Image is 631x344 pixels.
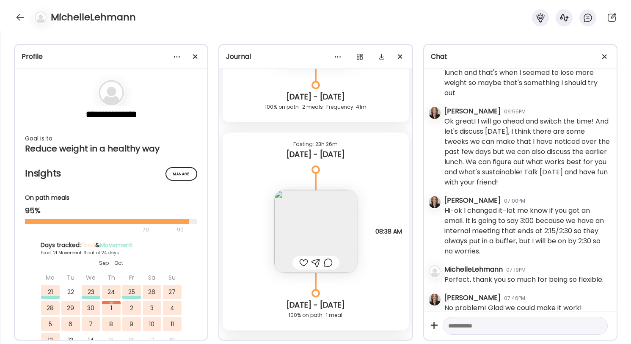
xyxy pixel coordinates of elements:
[100,241,132,249] span: Movement
[41,241,182,250] div: Days tracked: &
[165,167,197,181] div: Manage
[41,250,182,256] div: Food: 21 Movement: 3 out of 24 days
[61,270,80,285] div: Tu
[99,80,124,105] img: bg-avatar-default.svg
[429,265,441,277] img: bg-avatar-default.svg
[375,228,402,235] span: 08:38 AM
[61,285,80,299] div: 22
[226,52,405,62] div: Journal
[143,285,161,299] div: 26
[102,270,121,285] div: Th
[229,139,402,149] div: Fasting: 23h 26m
[143,301,161,315] div: 3
[102,317,121,331] div: 8
[82,285,100,299] div: 23
[25,133,197,143] div: Goal is to
[444,116,610,187] div: Ok greatI I will go ahead and switch the time! And let's discuss [DATE], I think there are some t...
[504,294,525,302] div: 07:46PM
[274,190,357,273] img: images%2FuGs4GHY6P2h9D2gO3yt7zJo8fKt1%2F2fEpGck8pjXFe7RqATsL%2FiUw09fdP96UOfItYj79N_240
[102,301,121,304] div: Oct
[163,317,182,331] div: 11
[122,301,141,315] div: 2
[506,266,526,274] div: 07:19PM
[61,317,80,331] div: 6
[25,167,197,180] h2: Insights
[81,241,95,249] span: Food
[35,11,47,23] img: bg-avatar-default.svg
[229,149,402,160] div: [DATE] - [DATE]
[504,108,526,116] div: 06:55PM
[22,52,201,62] div: Profile
[82,301,100,315] div: 30
[429,196,441,208] img: avatars%2FOBFS3SlkXLf3tw0VcKDc4a7uuG83
[25,143,197,154] div: Reduce weight in a healthy way
[122,285,141,299] div: 25
[102,301,121,315] div: 1
[504,197,525,205] div: 07:00PM
[25,206,197,216] div: 95%
[82,270,100,285] div: We
[41,317,60,331] div: 5
[122,270,141,285] div: Fr
[163,285,182,299] div: 27
[163,270,182,285] div: Su
[444,275,603,285] div: Perfect, thank you so much for being so flexible.
[444,195,501,206] div: [PERSON_NAME]
[444,293,501,303] div: [PERSON_NAME]
[429,107,441,119] img: avatars%2FOBFS3SlkXLf3tw0VcKDc4a7uuG83
[229,310,402,320] div: 100% on path · 1 meal
[444,106,501,116] div: [PERSON_NAME]
[229,300,402,310] div: [DATE] - [DATE]
[229,102,402,112] div: 100% on path · 2 meals · Frequency: 41m
[444,303,582,313] div: No problem! Glad we could make it work!
[25,193,197,202] div: On path meals
[122,317,141,331] div: 9
[143,270,161,285] div: Sa
[41,285,60,299] div: 21
[444,206,610,256] div: Hi-ok I changed it-let me know if you got an email. It is going to say 3:00 because we have an in...
[25,225,174,235] div: 70
[102,285,121,299] div: 24
[444,264,503,275] div: MichelleLehmann
[143,317,161,331] div: 10
[41,301,60,315] div: 28
[41,270,60,285] div: Mo
[41,259,182,267] div: Sep - Oct
[431,52,610,62] div: Chat
[61,301,80,315] div: 29
[163,301,182,315] div: 4
[176,225,185,235] div: 90
[82,317,100,331] div: 7
[429,294,441,305] img: avatars%2FOBFS3SlkXLf3tw0VcKDc4a7uuG83
[51,11,136,24] h4: MichelleLehmann
[229,92,402,102] div: [DATE] - [DATE]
